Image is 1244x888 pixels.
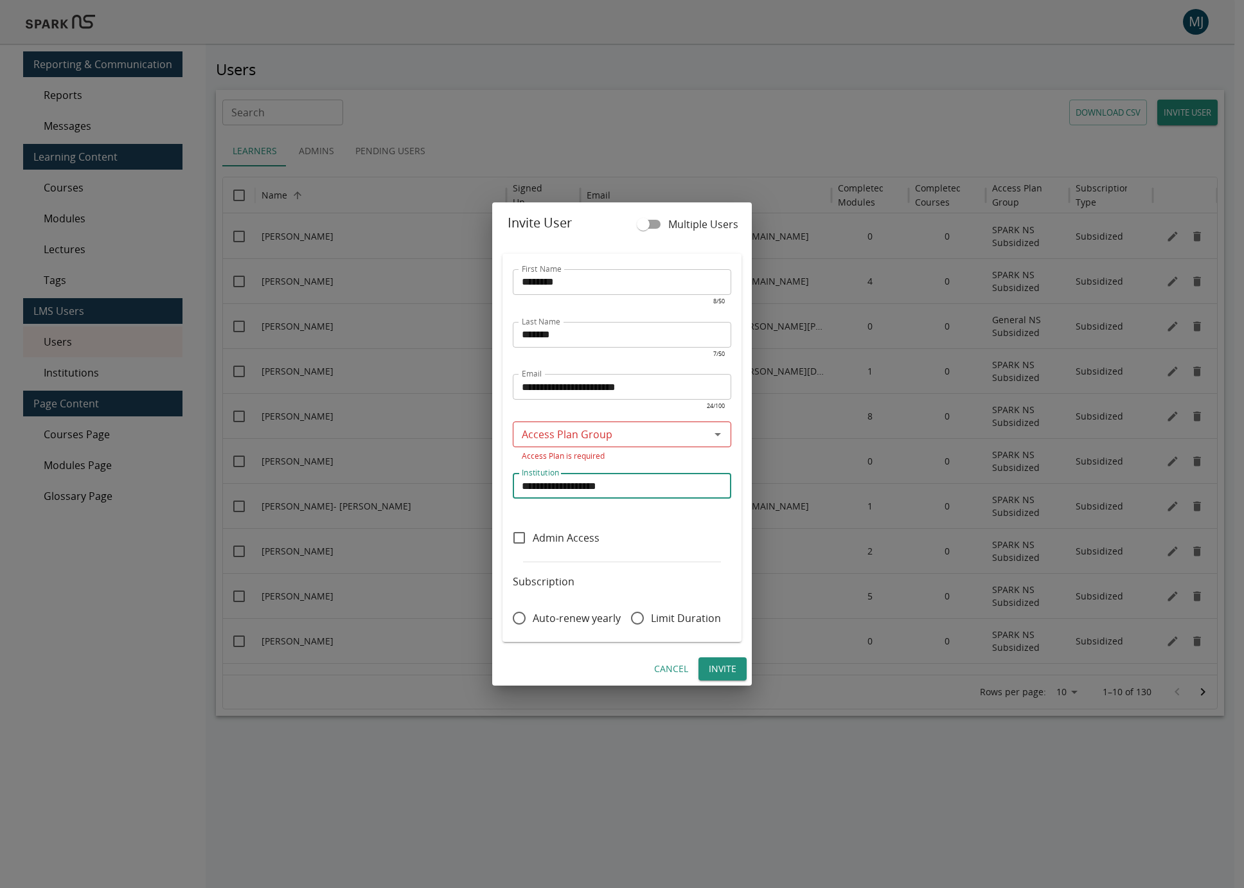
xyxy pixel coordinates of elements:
[522,316,560,327] label: Last Name
[522,368,542,379] label: Email
[522,467,560,478] label: Institution
[668,217,738,232] span: Multiple Users
[698,657,747,681] button: Invite
[522,263,562,274] label: First Name
[651,610,721,626] span: Limit Duration
[533,610,621,626] span: Auto-renew yearly
[513,573,731,591] h6: Subscription
[649,657,693,681] button: Cancel
[709,425,727,443] button: Open
[533,530,600,546] span: Admin Access
[522,450,722,463] p: Access Plan is required
[492,202,752,244] h2: Invite User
